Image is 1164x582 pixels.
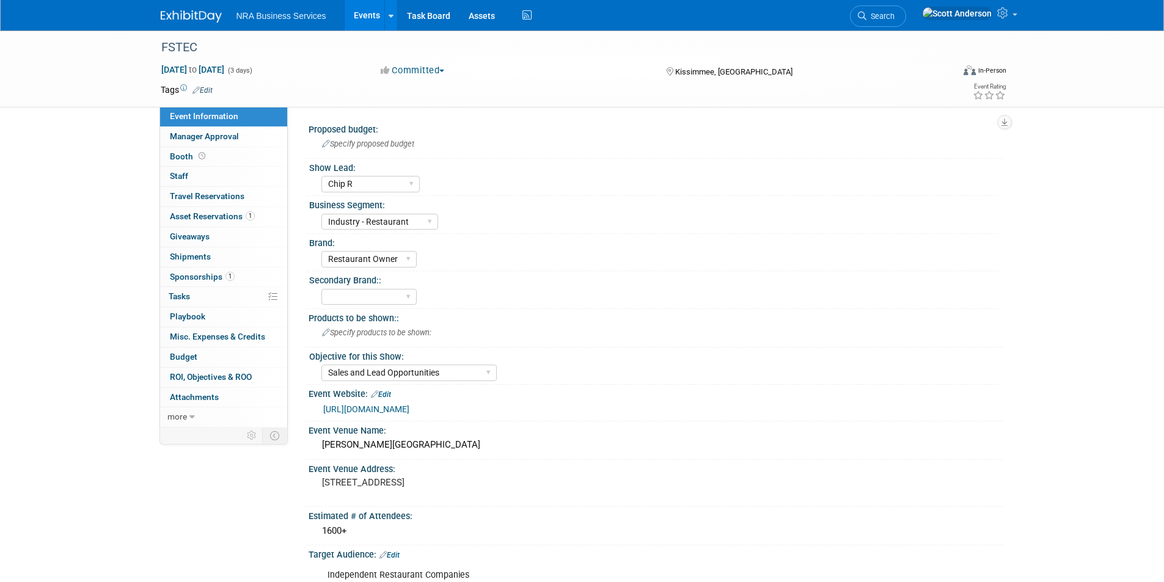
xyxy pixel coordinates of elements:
span: Booth [170,151,208,161]
span: to [187,65,199,75]
a: Misc. Expenses & Credits [160,327,287,347]
span: Booth not reserved yet [196,151,208,161]
a: more [160,407,287,427]
div: Secondary Brand:: [309,271,998,286]
span: Misc. Expenses & Credits [170,332,265,341]
span: Kissimmee, [GEOGRAPHIC_DATA] [675,67,792,76]
a: Event Information [160,107,287,126]
pre: [STREET_ADDRESS] [322,477,585,488]
span: Search [866,12,895,21]
div: 1600+ [318,522,995,540]
div: In-Person [978,66,1006,75]
a: Travel Reservations [160,187,287,206]
span: Attachments [170,392,219,402]
span: Tasks [169,291,190,301]
div: Business Segment: [309,196,998,211]
button: Committed [376,64,449,77]
a: Sponsorships1 [160,267,287,287]
span: Asset Reservations [170,211,255,221]
a: [URL][DOMAIN_NAME] [323,404,409,414]
div: Show Lead: [309,159,998,174]
div: FSTEC [157,37,935,59]
a: Manager Approval [160,127,287,147]
span: [DATE] [DATE] [161,64,225,75]
div: Brand: [309,234,998,249]
span: 1 [225,272,235,281]
span: NRA Business Services [236,11,326,21]
span: Staff [170,171,188,181]
span: more [167,412,187,421]
div: Event Rating [973,84,1006,90]
span: (3 days) [227,67,252,75]
a: Edit [379,551,400,559]
span: Specify products to be shown: [322,328,431,337]
a: Giveaways [160,227,287,247]
td: Tags [161,84,213,96]
a: Staff [160,167,287,186]
div: Estimated # of Attendees: [309,507,1004,522]
a: Playbook [160,307,287,327]
span: Playbook [170,311,205,321]
span: Sponsorships [170,272,235,282]
span: Shipments [170,252,211,261]
div: Target Audience: [309,545,1004,561]
img: Format-Inperson.png [964,65,976,75]
div: Objective for this Show: [309,347,998,363]
div: Event Venue Name: [309,421,1004,437]
a: Tasks [160,287,287,307]
span: Event Information [170,111,238,121]
a: Booth [160,147,287,167]
div: Event Venue Address: [309,460,1004,475]
span: Travel Reservations [170,191,244,201]
div: [PERSON_NAME][GEOGRAPHIC_DATA] [318,435,995,454]
span: Giveaways [170,231,210,241]
a: Asset Reservations1 [160,207,287,227]
td: Personalize Event Tab Strip [241,427,263,443]
a: Edit [371,390,391,399]
div: Products to be shown:: [309,309,1004,324]
a: Edit [192,86,213,95]
img: Scott Anderson [922,7,992,20]
a: Shipments [160,247,287,267]
div: Proposed budget: [309,120,1004,136]
span: 1 [246,211,255,220]
span: Specify proposed budget [322,139,414,148]
a: Search [850,5,906,27]
span: ROI, Objectives & ROO [170,372,252,382]
span: Manager Approval [170,131,239,141]
a: ROI, Objectives & ROO [160,368,287,387]
img: ExhibitDay [161,10,222,23]
div: Event Format [881,64,1007,82]
a: Budget [160,347,287,367]
div: Event Website: [309,385,1004,401]
span: Budget [170,352,197,362]
td: Toggle Event Tabs [262,427,287,443]
a: Attachments [160,388,287,407]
